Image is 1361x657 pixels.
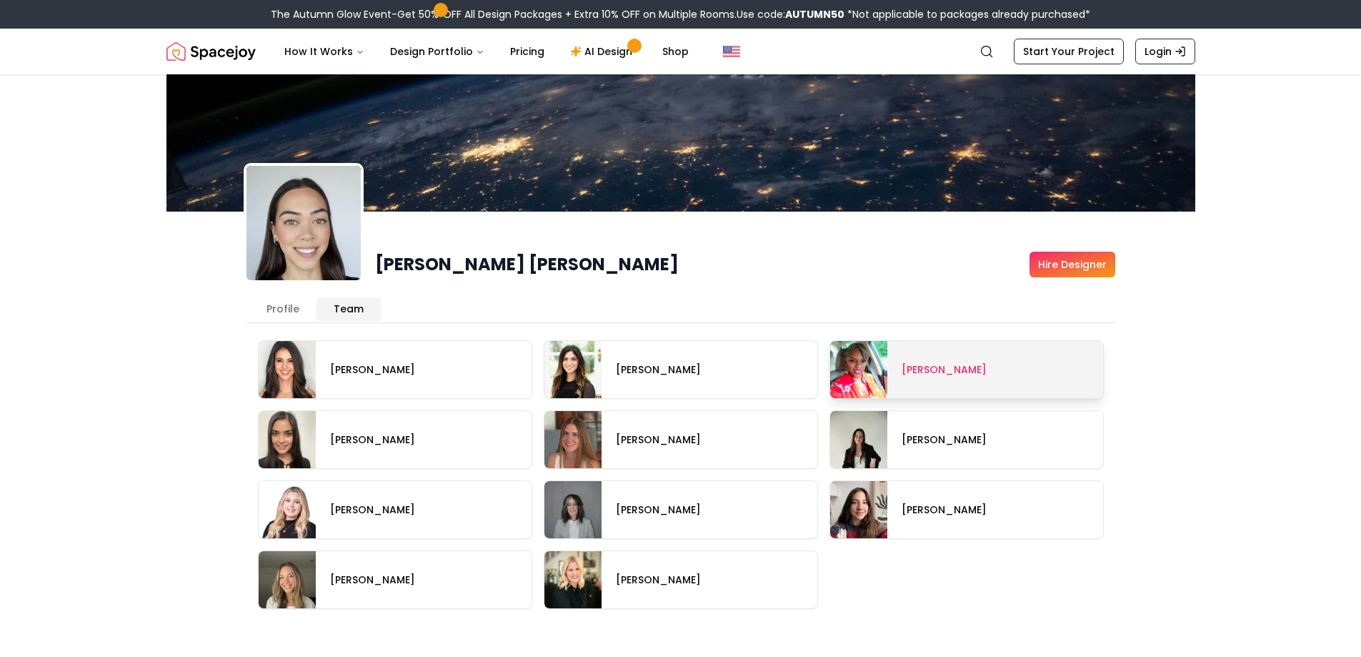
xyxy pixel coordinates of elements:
div: The Autumn Glow Event-Get 50% OFF All Design Packages + Extra 10% OFF on Multiple Rooms. [271,7,1090,21]
a: Spacejoy [166,37,256,66]
button: Team [316,297,381,320]
button: How It Works [273,37,376,66]
a: Hire Designer [1030,252,1115,277]
img: designer [246,166,361,280]
a: designer[PERSON_NAME] [544,340,818,399]
a: designer[PERSON_NAME] [258,550,532,609]
img: United States [723,43,740,60]
a: designer[PERSON_NAME] [829,410,1104,469]
img: Spacejoy Logo [166,37,256,66]
a: designer[PERSON_NAME] [258,410,532,469]
a: Login [1135,39,1195,64]
a: Start Your Project [1014,39,1124,64]
nav: Main [273,37,700,66]
a: designer[PERSON_NAME] [829,340,1104,399]
button: Design Portfolio [379,37,496,66]
span: Use code: [737,7,844,21]
a: designer[PERSON_NAME] [544,480,818,539]
a: designer[PERSON_NAME] [258,480,532,539]
a: designer[PERSON_NAME] [829,480,1104,539]
a: designer[PERSON_NAME] [258,340,532,399]
a: designer[PERSON_NAME] [544,410,818,469]
nav: Global [166,29,1195,74]
img: Cassandra cover image [166,74,1195,212]
a: AI Design [559,37,648,66]
a: Pricing [499,37,556,66]
h1: [PERSON_NAME] [PERSON_NAME] [375,253,679,276]
span: *Not applicable to packages already purchased* [844,7,1090,21]
a: Shop [651,37,700,66]
a: designer[PERSON_NAME] [544,550,818,609]
button: Profile [249,297,316,320]
b: AUTUMN50 [785,7,844,21]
